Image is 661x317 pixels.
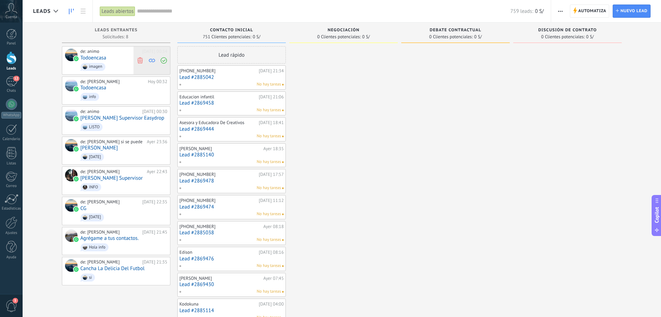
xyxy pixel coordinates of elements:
a: [PERSON_NAME] Supervisor Easydrop [80,115,164,121]
a: [PERSON_NAME] Supervisor [80,175,143,181]
span: 0 Clientes potenciales: [429,35,473,39]
div: [DATE] 21:35 [142,259,167,265]
div: Listas [1,161,22,166]
a: Lead #2869478 [179,178,284,184]
a: Lead #2885114 [179,308,284,314]
span: No hay tareas [257,159,281,165]
img: waba.svg [74,237,79,242]
div: de: [PERSON_NAME] [80,169,144,174]
span: 0 S/ [586,35,594,39]
img: waba.svg [74,56,79,61]
span: 12 [13,76,19,81]
div: de: [PERSON_NAME] si se puede [80,139,144,145]
span: Leads Entrantes [95,28,138,33]
div: Hoy 00:32 [148,79,167,84]
span: No hay nada asignado [282,265,284,267]
div: Debate contractual [405,28,506,34]
div: WhatsApp [1,112,21,119]
div: Leads abiertos [100,6,135,16]
span: No hay nada asignado [282,239,284,241]
div: [PERSON_NAME] [179,276,261,281]
div: [PHONE_NUMBER] [179,68,257,74]
div: Negociación [293,28,394,34]
a: Nuevo lead [613,5,651,18]
div: Ayer 07:45 [263,276,284,281]
span: 0 S/ [535,8,543,15]
div: Hola info [89,245,105,250]
div: Ayer 22:43 [147,169,167,174]
div: Educacion infantil [179,94,257,100]
a: Todoencasa [80,85,106,91]
div: imagen [89,64,102,69]
div: [DATE] 00:30 [142,109,167,114]
div: Leads [1,66,22,71]
div: [DATE] 08:16 [259,250,284,255]
span: No hay tareas [257,185,281,191]
div: de: [PERSON_NAME] [80,79,145,84]
div: Jose Supervisor [65,169,78,181]
span: Discusión de contrato [538,28,597,33]
div: Ayuda [1,255,22,260]
div: Todoencasa [65,49,78,61]
a: [PERSON_NAME] [80,145,118,151]
div: Panel [1,41,22,46]
div: Estadísticas [1,206,22,211]
div: [DATE] 18:41 [259,120,284,125]
div: [PHONE_NUMBER] [179,172,257,177]
div: Celina [65,139,78,152]
img: waba.svg [74,267,79,272]
span: 0 S/ [253,35,260,39]
div: de: [PERSON_NAME] [80,229,140,235]
img: waba.svg [74,87,79,91]
img: waba.svg [74,147,79,152]
span: No hay tareas [257,211,281,217]
span: No hay tareas [257,263,281,269]
img: waba.svg [74,207,79,212]
span: No hay nada asignado [282,109,284,111]
div: José Supervisor Easydrop [65,109,78,121]
a: CG [80,205,86,211]
span: Cuenta [6,15,17,19]
div: Correo [1,184,22,188]
div: Lead rápido [177,46,286,64]
span: Automatiza [578,5,606,17]
a: Cancha La Delicia Del Futbol [80,266,145,271]
div: [DATE] 22:35 [142,199,167,205]
div: de: [PERSON_NAME] [80,259,140,265]
span: 0 S/ [362,35,370,39]
span: No hay nada asignado [282,187,284,189]
div: Chats [1,89,22,93]
button: Más [555,5,565,18]
a: Agrégame a tus contactos. [80,235,139,241]
span: Nuevo lead [620,5,647,17]
img: waba.svg [74,116,79,121]
a: Lead #2885140 [179,152,284,158]
img: waba.svg [74,177,79,181]
div: Agrégame a tus contactos. [65,229,78,242]
a: Lead #2885042 [179,74,284,80]
div: si [89,275,92,280]
span: Leads [33,8,51,15]
div: [PHONE_NUMBER] [179,224,261,229]
div: INFO [89,185,98,190]
div: Calendario [1,137,22,141]
span: No hay tareas [257,237,281,243]
span: Solicitudes: 8 [103,35,128,39]
span: Debate contractual [430,28,481,33]
span: Contacto inicial [210,28,253,33]
span: Negociación [328,28,360,33]
span: 751 Clientes potenciales: [203,35,251,39]
span: No hay tareas [257,107,281,113]
span: 759 leads: [510,8,533,15]
span: 0 S/ [474,35,482,39]
div: [DATE] 17:57 [259,172,284,177]
a: Lead #2869458 [179,100,284,106]
a: Lead #2869430 [179,282,284,287]
div: Edison [179,250,257,255]
div: Todoencasa [65,79,78,91]
a: Lead #2869444 [179,126,284,132]
span: No hay nada asignado [282,84,284,86]
div: info [89,95,96,99]
div: [DATE] 11:12 [259,198,284,203]
a: Lead #2869474 [179,204,284,210]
